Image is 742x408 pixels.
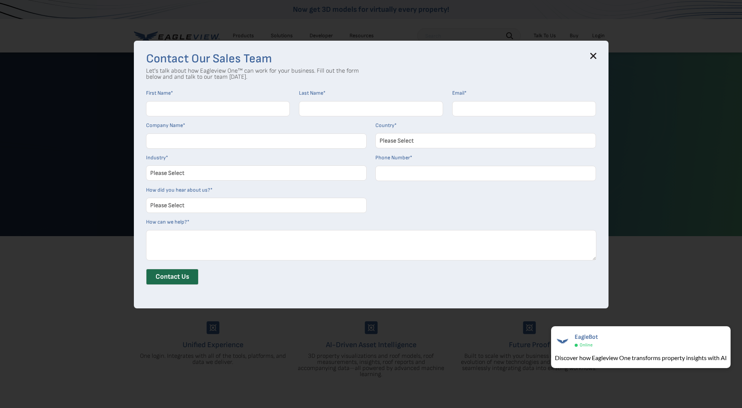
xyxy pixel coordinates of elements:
[555,333,570,349] img: EagleBot
[146,269,199,285] input: Contact Us
[452,90,464,96] span: Email
[555,353,727,362] div: Discover how Eagleview One transforms property insights with AI
[146,68,359,80] p: Let's talk about how Eagleview One™ can work for your business. Fill out the form below and and t...
[146,90,171,96] span: First Name
[375,122,394,129] span: Country
[575,333,598,341] span: EagleBot
[146,187,210,193] span: How did you hear about us?
[146,219,187,225] span: How can we help?
[146,53,596,65] h3: Contact Our Sales Team
[146,122,183,129] span: Company Name
[146,154,166,161] span: Industry
[375,154,410,161] span: Phone Number
[299,90,323,96] span: Last Name
[580,342,593,348] span: Online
